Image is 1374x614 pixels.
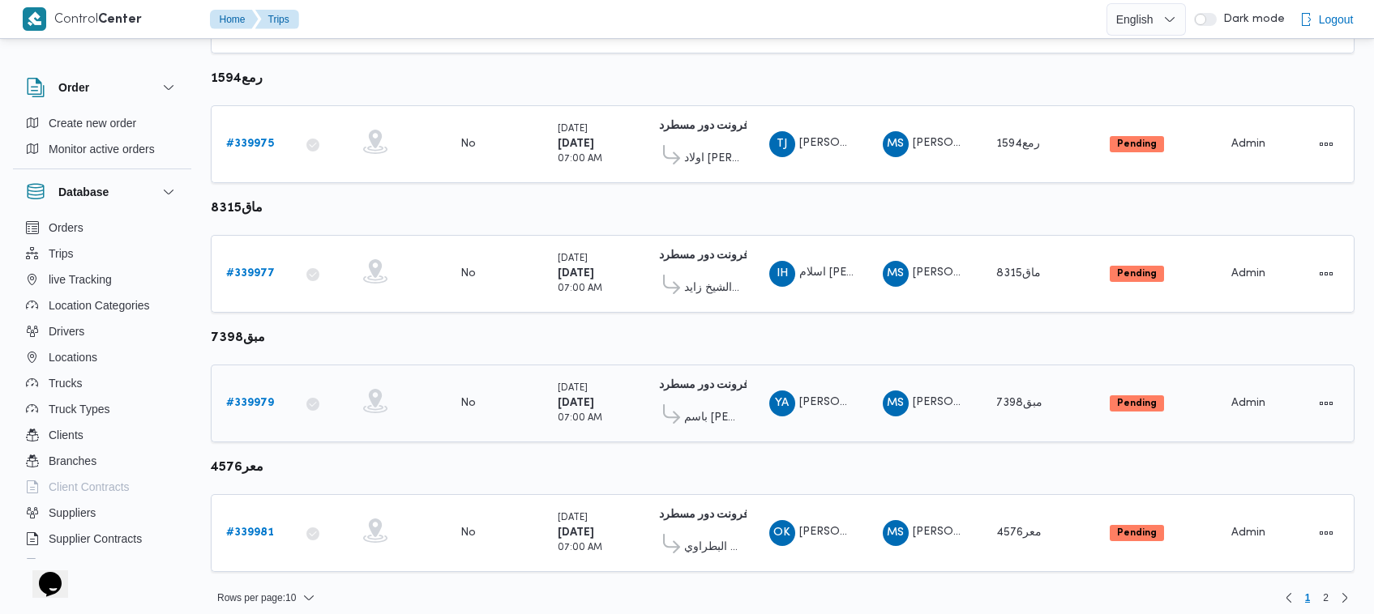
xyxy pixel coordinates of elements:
b: ماق8315 [211,203,263,215]
span: MS [887,390,904,416]
button: Order [26,78,178,97]
span: سيركل كيه البطراوي [684,538,740,557]
span: معر4576 [996,527,1042,538]
span: OK [773,520,790,546]
span: Truck Types [49,399,109,419]
div: No [460,396,476,411]
img: X8yXhbKr1z7QwAAAABJRU5ErkJggg== [23,7,46,31]
b: Pending [1117,399,1157,408]
span: [PERSON_NAME] [913,267,1005,278]
span: MS [887,261,904,287]
span: باسم [PERSON_NAME] [684,408,740,428]
button: Database [26,182,178,202]
button: Locations [19,344,185,370]
b: معر4576 [211,462,263,474]
b: Pending [1117,528,1157,538]
b: # 339977 [226,268,275,279]
span: رمع1594 [996,139,1040,149]
button: Previous page [1279,588,1299,608]
b: [DATE] [558,527,594,538]
span: 1 [1305,588,1311,608]
button: Suppliers [19,500,185,526]
span: اسلام [PERSON_NAME] [799,267,922,278]
span: MS [887,131,904,157]
a: #339975 [226,134,274,154]
span: Orders [49,218,83,237]
span: Location Categories [49,296,150,315]
div: Muhammad Slah Abadalltaif Alshrif [883,520,909,546]
b: فرونت دور مسطرد [659,510,749,520]
b: فرونت دور مسطرد [659,380,749,390]
b: فرونت دور مسطرد [659,121,749,131]
button: Devices [19,552,185,578]
div: Omar Karm Alsaid Aid Rsalan [769,520,795,546]
span: Locations [49,348,97,367]
span: Logout [1319,10,1354,29]
small: [DATE] [558,384,588,393]
small: [DATE] [558,254,588,263]
span: [PERSON_NAME] [799,397,892,407]
b: # 339981 [226,527,274,538]
span: Admin [1231,139,1265,149]
span: Admin [1231,398,1265,408]
button: Monitor active orders [19,136,185,162]
span: Suppliers [49,503,96,522]
b: [DATE] [558,268,594,279]
span: MS [887,520,904,546]
b: # 339975 [226,139,274,149]
span: اولاد [PERSON_NAME] [684,149,740,168]
button: Actions [1313,131,1339,157]
span: Trucks [49,373,82,393]
h3: Order [58,78,89,97]
b: فرونت دور مسطرد [659,250,749,261]
a: #339981 [226,523,274,543]
small: 07:00 AM [558,544,602,552]
button: Actions [1313,261,1339,287]
b: Center [98,14,142,26]
small: 07:00 AM [558,414,602,423]
button: live Tracking [19,266,185,292]
div: No [460,526,476,540]
b: # 339979 [226,398,274,408]
span: Pending [1110,136,1164,152]
button: Page 1 of 2 [1299,588,1317,608]
button: Trips [255,10,299,29]
span: Client Contracts [49,477,130,497]
b: رمع1594 [211,73,263,85]
small: [DATE] [558,125,588,134]
a: Page 2 of 2 [1316,588,1335,608]
span: Monitor active orders [49,139,155,159]
div: Database [13,215,191,565]
button: Drivers [19,318,185,344]
div: Tamar Jlal Muhammad Mahajob [769,131,795,157]
button: Orders [19,215,185,241]
button: Create new order [19,110,185,136]
span: [PERSON_NAME] [913,397,1005,407]
div: Muhammad Slah Abadalltaif Alshrif [883,261,909,287]
b: Pending [1117,139,1157,149]
button: Branches [19,448,185,474]
span: live Tracking [49,270,112,289]
button: Location Categories [19,292,185,318]
small: 07:00 AM [558,155,602,164]
div: Order [13,110,191,168]
small: 07:00 AM [558,284,602,293]
div: Muhammad Slah Abadalltaif Alshrif [883,131,909,157]
span: Pending [1110,266,1164,282]
span: Dark mode [1217,13,1285,26]
div: Isalam Hassan Muhammad Hassan [769,261,795,287]
button: Actions [1313,520,1339,546]
span: Pending [1110,395,1164,411]
span: Create new order [49,113,136,133]
div: Ysri Abadalamtlb Abadarazq Muhammad [769,390,795,416]
span: Pending [1110,525,1164,541]
span: IH [777,261,788,287]
button: Client Contracts [19,474,185,500]
div: No [460,266,476,281]
span: قسم الشيخ زايد [684,279,740,298]
b: Pending [1117,269,1157,279]
div: No [460,137,476,151]
button: Trucks [19,370,185,396]
span: YA [775,390,789,416]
